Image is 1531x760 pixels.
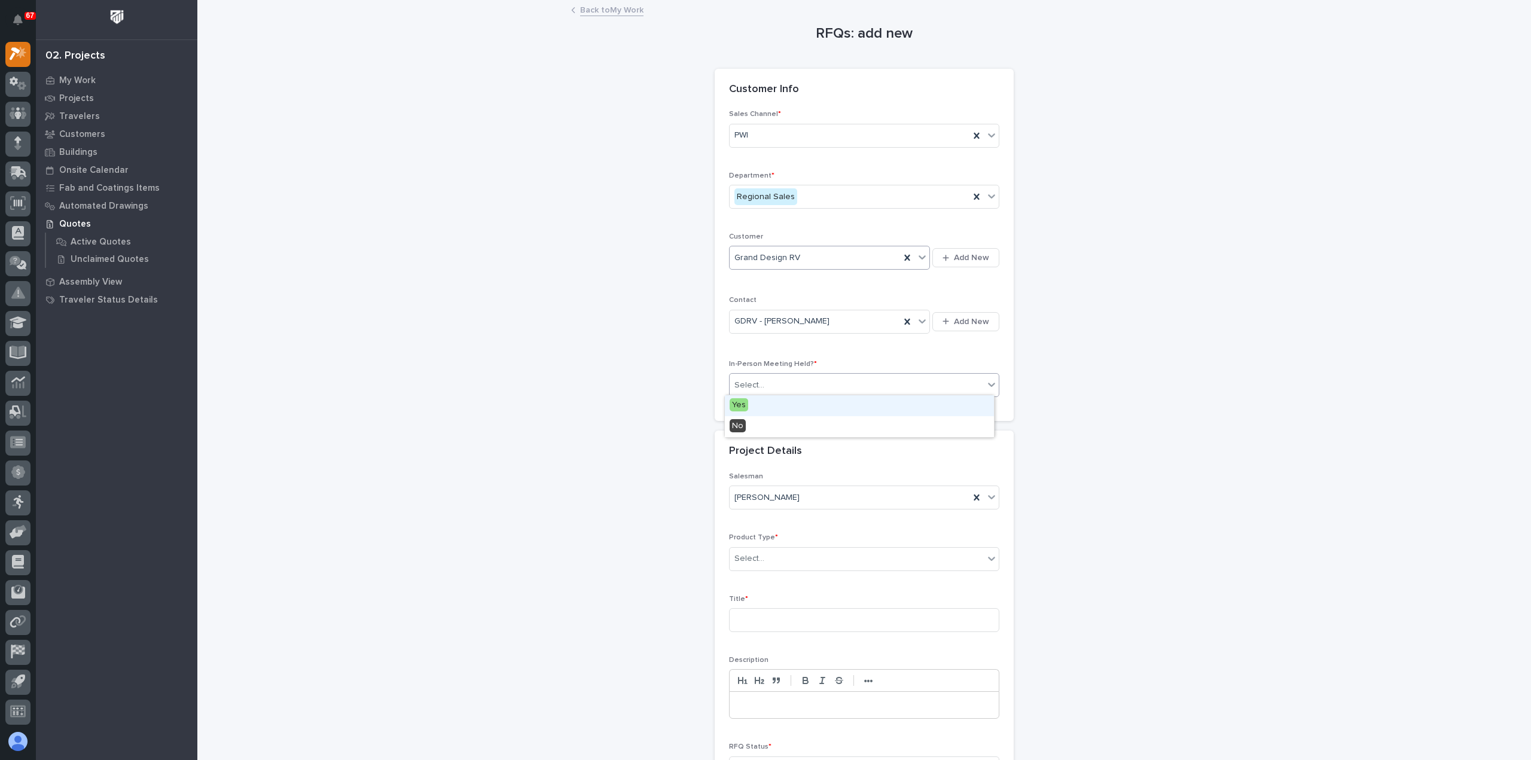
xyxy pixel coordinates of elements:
[580,2,643,16] a: Back toMy Work
[36,215,197,233] a: Quotes
[729,83,799,96] h2: Customer Info
[729,657,768,664] span: Description
[71,254,149,265] p: Unclaimed Quotes
[734,188,797,206] div: Regional Sales
[59,75,96,86] p: My Work
[5,7,31,32] button: Notifications
[59,147,97,158] p: Buildings
[59,165,129,176] p: Onsite Calendar
[59,183,160,194] p: Fab and Coatings Items
[36,71,197,89] a: My Work
[36,291,197,309] a: Traveler Status Details
[729,596,748,603] span: Title
[932,312,999,331] button: Add New
[36,161,197,179] a: Onsite Calendar
[106,6,128,28] img: Workspace Logo
[59,129,105,140] p: Customers
[932,248,999,267] button: Add New
[734,553,764,565] div: Select...
[46,233,197,250] a: Active Quotes
[734,315,829,328] span: GDRV - [PERSON_NAME]
[36,179,197,197] a: Fab and Coatings Items
[59,201,148,212] p: Automated Drawings
[729,473,763,480] span: Salesman
[36,107,197,125] a: Travelers
[734,252,800,264] span: Grand Design RV
[729,361,817,368] span: In-Person Meeting Held?
[36,273,197,291] a: Assembly View
[729,743,771,750] span: RFQ Status
[730,419,746,432] span: No
[729,297,757,304] span: Contact
[734,379,764,392] div: Select...
[36,197,197,215] a: Automated Drawings
[725,416,994,437] div: No
[36,89,197,107] a: Projects
[734,129,748,142] span: PWI
[26,11,34,20] p: 67
[59,277,122,288] p: Assembly View
[864,676,873,686] strong: •••
[15,14,31,33] div: Notifications67
[730,398,748,411] span: Yes
[729,233,763,240] span: Customer
[729,445,802,458] h2: Project Details
[729,534,778,541] span: Product Type
[59,93,94,104] p: Projects
[46,251,197,267] a: Unclaimed Quotes
[71,237,131,248] p: Active Quotes
[734,492,800,504] span: [PERSON_NAME]
[729,111,781,118] span: Sales Channel
[36,143,197,161] a: Buildings
[954,252,989,263] span: Add New
[729,172,774,179] span: Department
[715,25,1014,42] h1: RFQs: add new
[954,316,989,327] span: Add New
[45,50,105,63] div: 02. Projects
[860,673,877,688] button: •••
[59,295,158,306] p: Traveler Status Details
[5,729,31,754] button: users-avatar
[59,111,100,122] p: Travelers
[725,395,994,416] div: Yes
[59,219,91,230] p: Quotes
[36,125,197,143] a: Customers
